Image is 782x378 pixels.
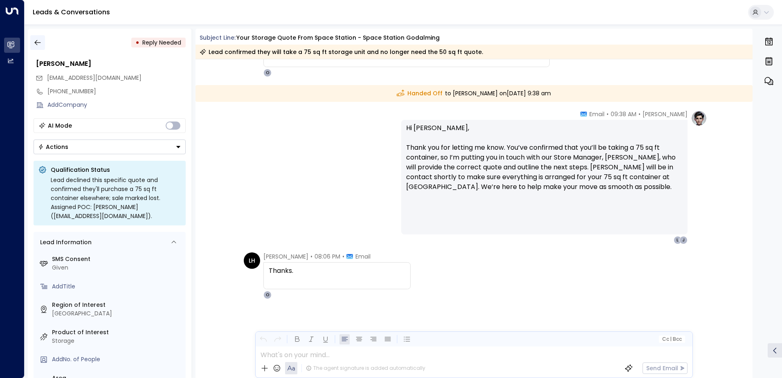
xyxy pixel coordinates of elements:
[52,301,182,309] label: Region of Interest
[355,252,371,261] span: Email
[269,266,405,286] div: Thanks.
[38,143,68,151] div: Actions
[33,7,110,17] a: Leads & Conversations
[315,252,340,261] span: 08:06 PM
[263,291,272,299] div: O
[674,236,682,244] div: L
[691,110,707,126] img: profile-logo.png
[34,139,186,154] div: Button group with a nested menu
[51,166,181,174] p: Qualification Status
[397,89,443,98] span: Handed Off
[52,328,182,337] label: Product of Interest
[47,74,142,82] span: [EMAIL_ADDRESS][DOMAIN_NAME]
[679,236,688,244] div: J
[263,252,308,261] span: [PERSON_NAME]
[670,336,672,342] span: |
[52,263,182,272] div: Given
[51,175,181,220] div: Lead declined this specific quote and confirmed they'll purchase a 75 sq ft container elsewhere; ...
[643,110,688,118] span: [PERSON_NAME]
[34,139,186,154] button: Actions
[406,123,683,202] p: Hi [PERSON_NAME], Thank you for letting me know. You’ve confirmed that you’ll be taking a 75 sq f...
[589,110,604,118] span: Email
[342,252,344,261] span: •
[306,364,425,372] div: The agent signature is added automatically
[611,110,636,118] span: 09:38 AM
[142,38,181,47] span: Reply Needed
[607,110,609,118] span: •
[47,101,186,109] div: AddCompany
[36,59,186,69] div: [PERSON_NAME]
[52,337,182,345] div: Storage
[52,355,182,364] div: AddNo. of People
[52,282,182,291] div: AddTitle
[37,238,92,247] div: Lead Information
[48,122,72,130] div: AI Mode
[47,74,142,82] span: lynne_hargreaves4@hotmail.com
[638,110,640,118] span: •
[52,309,182,318] div: [GEOGRAPHIC_DATA]
[244,252,260,269] div: LH
[258,334,268,344] button: Undo
[135,35,139,50] div: •
[52,255,182,263] label: SMS Consent
[200,48,483,56] div: Lead confirmed they will take a 75 sq ft storage unit and no longer need the 50 sq ft quote.
[658,335,685,343] button: Cc|Bcc
[662,336,681,342] span: Cc Bcc
[236,34,440,42] div: Your storage quote from Space Station - Space Station Godalming
[272,334,283,344] button: Redo
[263,69,272,77] div: O
[200,34,236,42] span: Subject Line:
[47,87,186,96] div: [PHONE_NUMBER]
[195,85,753,102] div: to [PERSON_NAME] on [DATE] 9:38 am
[310,252,312,261] span: •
